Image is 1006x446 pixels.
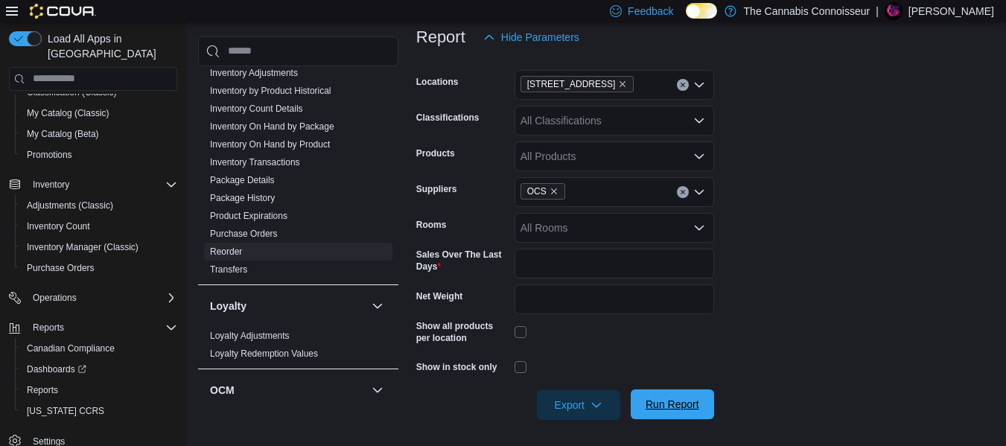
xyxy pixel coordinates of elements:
[15,380,183,401] button: Reports
[618,80,627,89] button: Remove 2-1874 Scugog Street from selection in this group
[210,68,298,78] a: Inventory Adjustments
[876,2,879,20] p: |
[210,264,247,275] span: Transfers
[27,405,104,417] span: [US_STATE] CCRS
[42,31,177,61] span: Load All Apps in [GEOGRAPHIC_DATA]
[416,112,480,124] label: Classifications
[27,241,139,253] span: Inventory Manager (Classic)
[908,2,994,20] p: [PERSON_NAME]
[21,360,177,378] span: Dashboards
[369,381,386,399] button: OCM
[693,150,705,162] button: Open list of options
[15,401,183,421] button: [US_STATE] CCRS
[21,259,177,277] span: Purchase Orders
[416,249,509,273] label: Sales Over The Last Days
[520,183,565,200] span: OCS
[33,292,77,304] span: Operations
[21,125,177,143] span: My Catalog (Beta)
[210,348,318,359] a: Loyalty Redemption Values
[416,147,455,159] label: Products
[210,103,303,115] span: Inventory Count Details
[27,343,115,354] span: Canadian Compliance
[3,174,183,195] button: Inventory
[210,103,303,114] a: Inventory Count Details
[27,319,177,337] span: Reports
[27,289,83,307] button: Operations
[15,359,183,380] a: Dashboards
[15,216,183,237] button: Inventory Count
[693,222,705,234] button: Open list of options
[21,340,177,357] span: Canadian Compliance
[537,390,620,420] button: Export
[21,340,121,357] a: Canadian Compliance
[210,138,330,150] span: Inventory On Hand by Product
[15,144,183,165] button: Promotions
[27,176,177,194] span: Inventory
[210,246,242,257] a: Reorder
[27,384,58,396] span: Reports
[693,186,705,198] button: Open list of options
[21,104,115,122] a: My Catalog (Classic)
[744,2,870,20] p: The Cannabis Connoisseur
[27,200,113,211] span: Adjustments (Classic)
[21,381,177,399] span: Reports
[210,264,247,275] a: Transfers
[501,30,579,45] span: Hide Parameters
[15,237,183,258] button: Inventory Manager (Classic)
[27,176,75,194] button: Inventory
[15,338,183,359] button: Canadian Compliance
[210,299,366,313] button: Loyalty
[677,79,689,91] button: Clear input
[27,107,109,119] span: My Catalog (Classic)
[3,287,183,308] button: Operations
[33,179,69,191] span: Inventory
[15,103,183,124] button: My Catalog (Classic)
[693,79,705,91] button: Open list of options
[27,262,95,274] span: Purchase Orders
[210,210,287,222] span: Product Expirations
[210,139,330,150] a: Inventory On Hand by Product
[210,330,290,342] span: Loyalty Adjustments
[33,322,64,334] span: Reports
[30,4,96,19] img: Cova
[210,86,331,96] a: Inventory by Product Historical
[15,258,183,278] button: Purchase Orders
[210,331,290,341] a: Loyalty Adjustments
[210,156,300,168] span: Inventory Transactions
[210,228,278,240] span: Purchase Orders
[686,3,717,19] input: Dark Mode
[210,211,287,221] a: Product Expirations
[27,220,90,232] span: Inventory Count
[416,361,497,373] label: Show in stock only
[27,128,99,140] span: My Catalog (Beta)
[21,197,177,214] span: Adjustments (Classic)
[693,115,705,127] button: Open list of options
[21,197,119,214] a: Adjustments (Classic)
[15,195,183,216] button: Adjustments (Classic)
[21,238,177,256] span: Inventory Manager (Classic)
[3,317,183,338] button: Reports
[21,217,96,235] a: Inventory Count
[21,402,177,420] span: Washington CCRS
[210,193,275,203] a: Package History
[527,184,547,199] span: OCS
[646,397,699,412] span: Run Report
[416,290,462,302] label: Net Weight
[369,297,386,315] button: Loyalty
[21,381,64,399] a: Reports
[677,186,689,198] button: Clear input
[21,146,78,164] a: Promotions
[210,121,334,132] a: Inventory On Hand by Package
[416,28,465,46] h3: Report
[210,383,235,398] h3: OCM
[210,85,331,97] span: Inventory by Product Historical
[27,363,86,375] span: Dashboards
[520,76,634,92] span: 2-1874 Scugog Street
[21,104,177,122] span: My Catalog (Classic)
[21,360,92,378] a: Dashboards
[546,390,611,420] span: Export
[210,157,300,168] a: Inventory Transactions
[21,238,144,256] a: Inventory Manager (Classic)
